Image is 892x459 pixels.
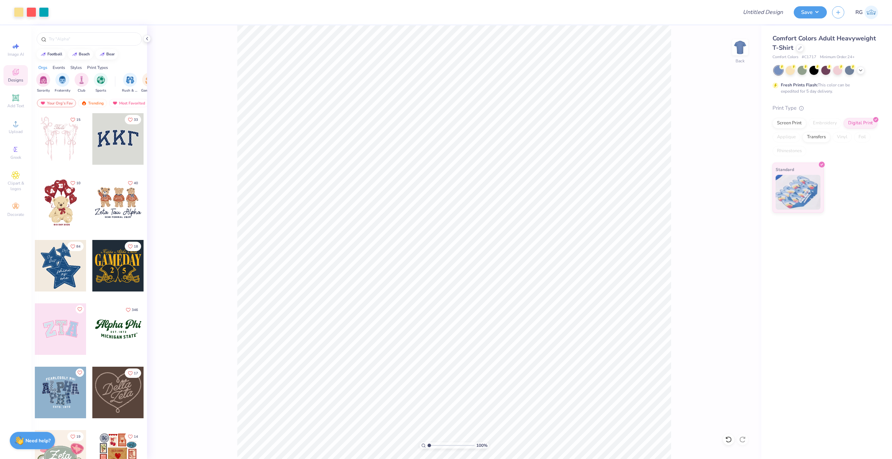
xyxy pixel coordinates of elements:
[733,40,747,54] img: Back
[76,305,84,313] button: Like
[94,73,108,93] button: filter button
[141,88,157,93] span: Game Day
[25,437,51,444] strong: Need help?
[832,132,852,142] div: Vinyl
[76,435,80,438] span: 19
[781,82,867,94] div: This color can be expedited for 5 day delivery.
[141,73,157,93] button: filter button
[776,166,794,173] span: Standard
[794,6,827,18] button: Save
[67,242,84,251] button: Like
[134,435,138,438] span: 14
[772,132,800,142] div: Applique
[864,6,878,19] img: Riccelo Guidorizzi
[95,88,106,93] span: Sports
[75,73,89,93] button: filter button
[126,76,134,84] img: Rush & Bid Image
[122,73,138,93] div: filter for Rush & Bid
[40,101,46,106] img: most_fav.gif
[99,52,105,56] img: trend_line.gif
[125,115,141,124] button: Like
[8,52,24,57] span: Image AI
[476,442,487,449] span: 100 %
[112,101,118,106] img: most_fav.gif
[122,73,138,93] button: filter button
[808,118,841,129] div: Embroidery
[55,73,70,93] div: filter for Fraternity
[72,52,77,56] img: trend_line.gif
[95,49,118,60] button: bear
[76,368,84,377] button: Like
[87,64,108,71] div: Print Types
[76,245,80,248] span: 84
[772,104,878,112] div: Print Type
[37,88,50,93] span: Sorority
[97,76,105,84] img: Sports Image
[125,432,141,441] button: Like
[3,180,28,192] span: Clipart & logos
[37,49,66,60] button: football
[36,73,50,93] div: filter for Sorority
[134,372,138,375] span: 17
[125,368,141,378] button: Like
[134,118,138,122] span: 33
[123,305,141,314] button: Like
[76,181,80,185] span: 10
[78,76,85,84] img: Club Image
[772,146,806,156] div: Rhinestones
[772,54,798,60] span: Comfort Colors
[134,181,138,185] span: 40
[78,88,85,93] span: Club
[78,99,107,107] div: Trending
[855,6,878,19] a: RG
[109,99,148,107] div: Most Favorited
[776,175,821,210] img: Standard
[40,52,46,56] img: trend_line.gif
[37,99,76,107] div: Your Org's Fav
[781,82,818,88] strong: Fresh Prints Flash:
[53,64,65,71] div: Events
[48,36,137,42] input: Try "Alpha"
[47,52,62,56] div: football
[8,77,23,83] span: Designs
[55,88,70,93] span: Fraternity
[39,76,47,84] img: Sorority Image
[772,34,876,52] span: Comfort Colors Adult Heavyweight T-Shirt
[122,88,138,93] span: Rush & Bid
[106,52,115,56] div: bear
[125,242,141,251] button: Like
[9,129,23,134] span: Upload
[79,52,90,56] div: beach
[75,73,89,93] div: filter for Club
[802,54,816,60] span: # C1717
[67,115,84,124] button: Like
[59,76,66,84] img: Fraternity Image
[67,432,84,441] button: Like
[68,49,93,60] button: beach
[854,132,870,142] div: Foil
[145,76,153,84] img: Game Day Image
[94,73,108,93] div: filter for Sports
[67,178,84,188] button: Like
[76,118,80,122] span: 15
[772,118,806,129] div: Screen Print
[737,5,789,19] input: Untitled Design
[820,54,855,60] span: Minimum Order: 24 +
[125,178,141,188] button: Like
[855,8,863,16] span: RG
[70,64,82,71] div: Styles
[38,64,47,71] div: Orgs
[36,73,50,93] button: filter button
[10,155,21,160] span: Greek
[7,212,24,217] span: Decorate
[81,101,87,106] img: trending.gif
[134,245,138,248] span: 18
[736,58,745,64] div: Back
[802,132,830,142] div: Transfers
[132,308,138,312] span: 346
[141,73,157,93] div: filter for Game Day
[7,103,24,109] span: Add Text
[844,118,877,129] div: Digital Print
[55,73,70,93] button: filter button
